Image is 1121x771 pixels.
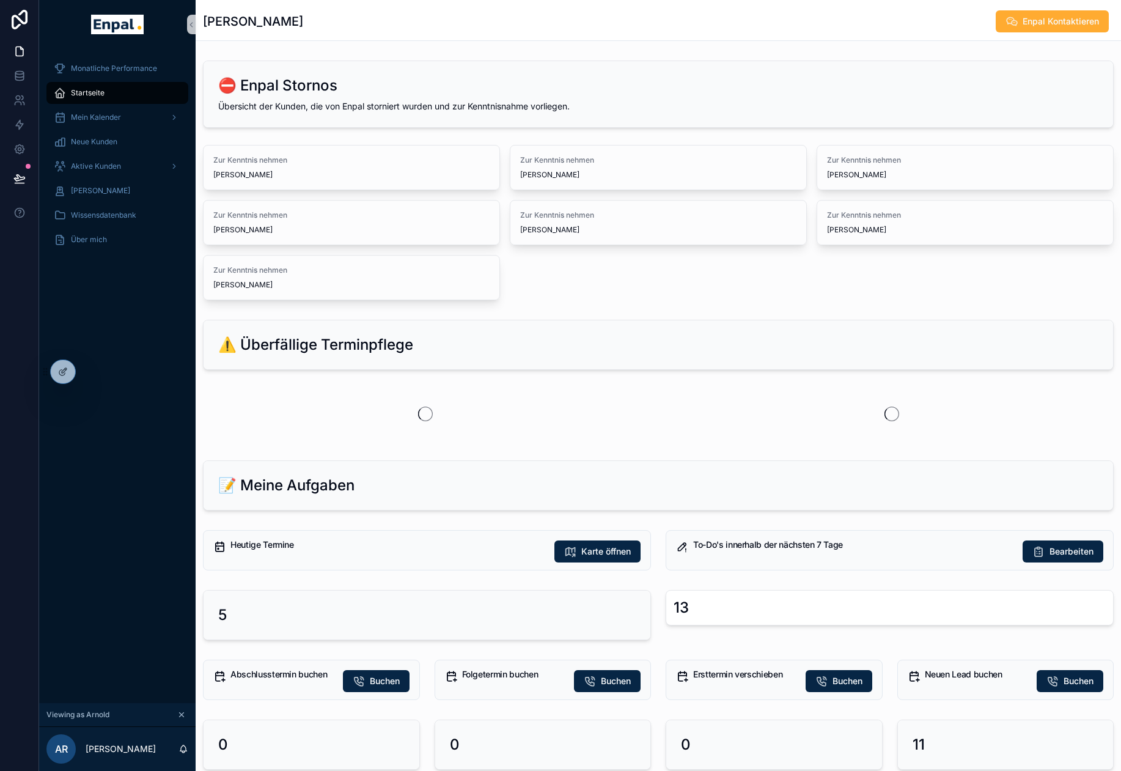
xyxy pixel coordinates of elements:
[996,10,1109,32] button: Enpal Kontaktieren
[520,155,796,165] span: Zur Kenntnis nehmen
[450,735,460,754] h2: 0
[218,735,228,754] h2: 0
[46,57,188,79] a: Monatliche Performance
[39,49,196,267] div: scrollable content
[218,101,570,111] span: Übersicht der Kunden, die von Enpal storniert wurden und zur Kenntnisnahme vorliegen.
[554,540,641,563] button: Karte öffnen
[827,155,1103,165] span: Zur Kenntnis nehmen
[520,210,796,220] span: Zur Kenntnis nehmen
[601,675,631,687] span: Buchen
[806,670,872,692] button: Buchen
[71,137,117,147] span: Neue Kunden
[693,540,1013,549] h5: To-Do's innerhalb der nächsten 7 Tage
[817,200,1114,245] a: Zur Kenntnis nehmen[PERSON_NAME]
[218,605,227,625] h2: 5
[343,670,410,692] button: Buchen
[913,735,925,754] h2: 11
[71,235,107,245] span: Über mich
[925,670,1027,679] h5: Neuen Lead buchen
[213,155,490,165] span: Zur Kenntnis nehmen
[832,675,862,687] span: Buchen
[71,161,121,171] span: Aktive Kunden
[1064,675,1093,687] span: Buchen
[46,229,188,251] a: Über mich
[827,210,1103,220] span: Zur Kenntnis nehmen
[91,15,143,34] img: App logo
[71,113,121,122] span: Mein Kalender
[71,88,105,98] span: Startseite
[203,200,500,245] a: Zur Kenntnis nehmen[PERSON_NAME]
[71,64,157,73] span: Monatliche Performance
[213,265,490,275] span: Zur Kenntnis nehmen
[203,145,500,190] a: Zur Kenntnis nehmen[PERSON_NAME]
[1049,545,1093,558] span: Bearbeiten
[674,598,689,618] div: 13
[681,735,691,754] h2: 0
[510,145,807,190] a: Zur Kenntnis nehmen[PERSON_NAME]
[71,210,136,220] span: Wissensdatenbank
[46,180,188,202] a: [PERSON_NAME]
[817,145,1114,190] a: Zur Kenntnis nehmen[PERSON_NAME]
[218,76,337,95] h2: ⛔ Enpal Stornos
[213,225,490,235] span: [PERSON_NAME]
[462,670,565,679] h5: Folgetermin buchen
[510,200,807,245] a: Zur Kenntnis nehmen[PERSON_NAME]
[86,743,156,755] p: [PERSON_NAME]
[55,742,68,756] span: AR
[827,170,1103,180] span: [PERSON_NAME]
[218,476,355,495] h2: 📝 Meine Aufgaben
[46,82,188,104] a: Startseite
[230,540,545,549] h5: Heutige Termine
[213,280,490,290] span: [PERSON_NAME]
[370,675,400,687] span: Buchen
[218,335,413,355] h2: ⚠️ Überfällige Terminpflege
[827,225,1103,235] span: [PERSON_NAME]
[46,204,188,226] a: Wissensdatenbank
[71,186,130,196] span: [PERSON_NAME]
[520,170,796,180] span: [PERSON_NAME]
[1023,540,1103,563] button: Bearbeiten
[213,170,490,180] span: [PERSON_NAME]
[230,670,333,679] h5: Abschlusstermin buchen
[203,255,500,300] a: Zur Kenntnis nehmen[PERSON_NAME]
[213,210,490,220] span: Zur Kenntnis nehmen
[574,670,641,692] button: Buchen
[1023,15,1099,28] span: Enpal Kontaktieren
[203,13,303,30] h1: [PERSON_NAME]
[46,710,109,720] span: Viewing as Arnold
[1037,670,1103,692] button: Buchen
[581,545,631,558] span: Karte öffnen
[520,225,796,235] span: [PERSON_NAME]
[46,131,188,153] a: Neue Kunden
[46,155,188,177] a: Aktive Kunden
[46,106,188,128] a: Mein Kalender
[693,670,796,679] h5: Ersttermin verschieben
